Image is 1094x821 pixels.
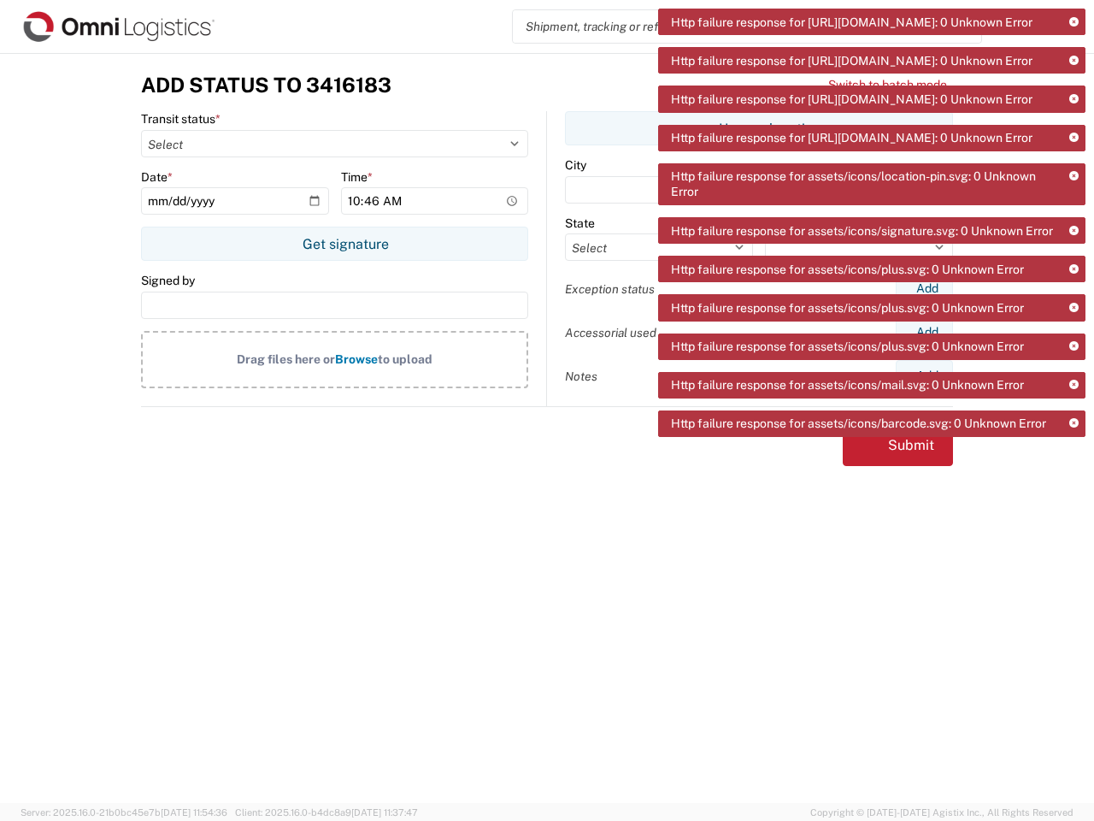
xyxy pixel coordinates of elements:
span: Http failure response for assets/icons/plus.svg: 0 Unknown Error [671,339,1024,354]
span: Copyright © [DATE]-[DATE] Agistix Inc., All Rights Reserved [810,805,1073,820]
button: Use my location [565,111,953,145]
label: Exception status [565,281,655,297]
span: Server: 2025.16.0-21b0bc45e7b [21,807,227,818]
span: Http failure response for assets/icons/plus.svg: 0 Unknown Error [671,300,1024,316]
input: Shipment, tracking or reference number [513,10,956,43]
label: Accessorial used [565,325,656,340]
span: Http failure response for assets/icons/mail.svg: 0 Unknown Error [671,377,1024,393]
label: Notes [565,369,597,384]
span: Http failure response for assets/icons/location-pin.svg: 0 Unknown Error [671,168,1057,199]
label: City [565,157,586,173]
span: Browse [335,352,378,366]
span: Client: 2025.16.0-b4dc8a9 [235,807,418,818]
label: Date [141,169,173,185]
span: Http failure response for [URL][DOMAIN_NAME]: 0 Unknown Error [671,130,1032,145]
span: Http failure response for assets/icons/signature.svg: 0 Unknown Error [671,223,1053,239]
span: Http failure response for [URL][DOMAIN_NAME]: 0 Unknown Error [671,92,1032,107]
span: [DATE] 11:54:36 [161,807,227,818]
h3: Add Status to 3416183 [141,73,391,97]
span: [DATE] 11:37:47 [351,807,418,818]
label: Time [341,169,373,185]
label: Signed by [141,273,195,288]
span: Http failure response for assets/icons/plus.svg: 0 Unknown Error [671,262,1024,277]
span: to upload [378,352,432,366]
span: Http failure response for [URL][DOMAIN_NAME]: 0 Unknown Error [671,53,1032,68]
span: Http failure response for [URL][DOMAIN_NAME]: 0 Unknown Error [671,15,1032,30]
span: Drag files here or [237,352,335,366]
span: Http failure response for assets/icons/barcode.svg: 0 Unknown Error [671,416,1046,431]
label: State [565,216,595,231]
label: Transit status [141,111,221,127]
button: Get signature [141,227,528,261]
